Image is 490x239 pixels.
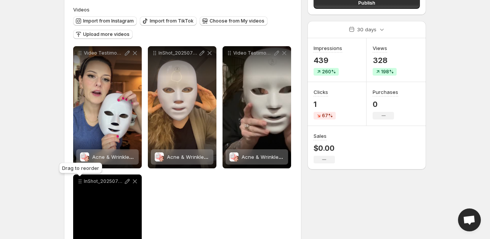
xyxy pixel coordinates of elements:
[80,152,89,161] img: Acne & Wrinkle Reducing 7 Color LED Therapy Mask
[314,44,342,52] h3: Impressions
[92,154,218,160] span: Acne & Wrinkle Reducing 7 Color LED Therapy Mask
[150,18,194,24] span: Import from TikTok
[84,50,123,56] p: Video Testimonial 1
[242,154,368,160] span: Acne & Wrinkle Reducing 7 Color LED Therapy Mask
[73,6,90,13] span: Videos
[373,44,387,52] h3: Views
[210,18,264,24] span: Choose from My videos
[73,30,133,39] button: Upload more videos
[84,178,123,184] p: InShot_20250717_123945597
[73,46,142,168] div: Video Testimonial 1Acne & Wrinkle Reducing 7 Color LED Therapy MaskAcne & Wrinkle Reducing 7 Colo...
[322,113,333,119] span: 67%
[83,18,134,24] span: Import from Instagram
[373,56,397,65] p: 328
[83,31,130,37] span: Upload more videos
[73,16,137,26] button: Import from Instagram
[229,152,239,161] img: Acne & Wrinkle Reducing 7 Color LED Therapy Mask
[357,26,376,33] p: 30 days
[148,46,216,168] div: InShot_20250717_123901872Acne & Wrinkle Reducing 7 Color LED Therapy MaskAcne & Wrinkle Reducing ...
[200,16,267,26] button: Choose from My videos
[322,69,336,75] span: 260%
[314,56,342,65] p: 439
[167,154,293,160] span: Acne & Wrinkle Reducing 7 Color LED Therapy Mask
[314,100,336,109] p: 1
[159,50,198,56] p: InShot_20250717_123901872
[314,132,327,140] h3: Sales
[373,100,398,109] p: 0
[458,208,481,231] a: Open chat
[373,88,398,96] h3: Purchases
[314,144,335,153] p: $0.00
[155,152,164,161] img: Acne & Wrinkle Reducing 7 Color LED Therapy Mask
[233,50,273,56] p: Video Testimonial 4
[223,46,291,168] div: Video Testimonial 4Acne & Wrinkle Reducing 7 Color LED Therapy MaskAcne & Wrinkle Reducing 7 Colo...
[381,69,394,75] span: 198%
[140,16,197,26] button: Import from TikTok
[314,88,328,96] h3: Clicks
